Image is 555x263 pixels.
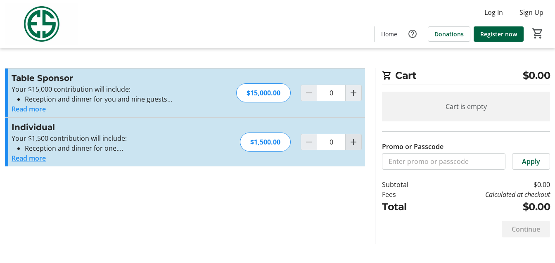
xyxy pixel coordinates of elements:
[522,156,540,166] span: Apply
[317,134,346,150] input: Individual Quantity
[404,26,421,42] button: Help
[381,30,397,38] span: Home
[317,85,346,101] input: Table Sponsor Quantity
[382,92,550,121] div: Cart is empty
[12,153,46,163] button: Read more
[382,190,431,199] td: Fees
[346,85,361,101] button: Increment by one
[484,7,503,17] span: Log In
[523,68,550,83] span: $0.00
[346,134,361,150] button: Increment by one
[375,26,404,42] a: Home
[530,26,545,41] button: Cart
[480,30,517,38] span: Register now
[382,199,431,214] td: Total
[25,143,192,153] li: Reception and dinner for one.
[382,68,550,85] h2: Cart
[382,180,431,190] td: Subtotal
[513,6,550,19] button: Sign Up
[428,26,470,42] a: Donations
[382,142,444,152] label: Promo or Passcode
[431,190,550,199] td: Calculated at checkout
[431,180,550,190] td: $0.00
[12,104,46,114] button: Read more
[434,30,464,38] span: Donations
[512,153,550,170] button: Apply
[431,199,550,214] td: $0.00
[240,133,291,152] div: $1,500.00
[474,26,524,42] a: Register now
[478,6,510,19] button: Log In
[519,7,543,17] span: Sign Up
[25,94,192,104] li: Reception and dinner for you and nine guests
[236,83,291,102] div: $15,000.00
[12,84,192,94] p: Your $15,000 contribution will include:
[12,121,192,133] h3: Individual
[12,72,192,84] h3: Table Sponsor
[5,3,78,45] img: Evans Scholars Foundation's Logo
[12,133,192,143] p: Your $1,500 contribution will include:
[382,153,505,170] input: Enter promo or passcode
